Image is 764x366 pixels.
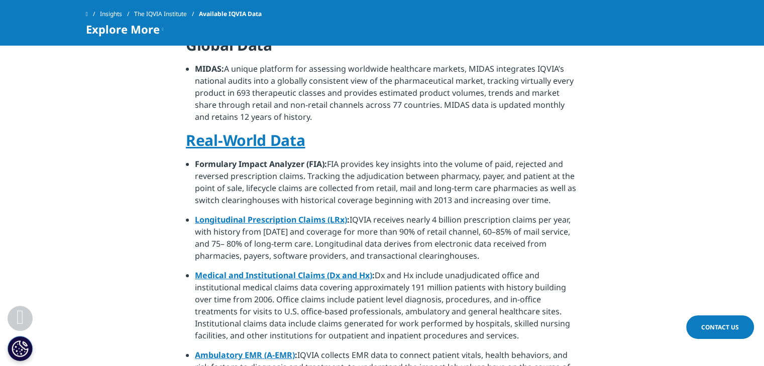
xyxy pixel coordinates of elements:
[134,5,199,23] a: The IQVIA Institute
[195,63,224,74] strong: MIDAS:
[86,23,160,35] span: Explore More
[199,5,262,23] span: Available IQVIA Data
[186,130,305,150] a: Real-World Data
[195,270,375,281] strong: :
[195,158,327,169] strong: Formulary Impact Analyzer (FIA):
[195,270,372,281] a: Medical and Institutional Claims (Dx and Hx)
[186,35,578,63] h4: Global Data
[8,336,33,361] button: Cookies Settings
[195,158,578,214] li: FIA provides key insights into the volume of paid, rejected and reversed prescription claims. Tra...
[701,323,739,331] span: Contact Us
[195,349,297,360] strong: :
[195,214,350,225] strong: :
[195,214,578,269] li: IQVIA receives nearly 4 billion prescription claims per year, with history from [DATE] and covera...
[195,349,295,360] a: Ambulatory EMR (A-EMR)
[195,214,347,225] a: Longitudinal Prescription Claims (LRx)
[195,269,578,349] li: Dx and Hx include unadjudicated office and institutional medical claims data covering approximate...
[686,315,754,339] a: Contact Us
[195,63,578,130] li: A unique platform for assessing worldwide healthcare markets, MIDAS integrates IQVIA’s national a...
[100,5,134,23] a: Insights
